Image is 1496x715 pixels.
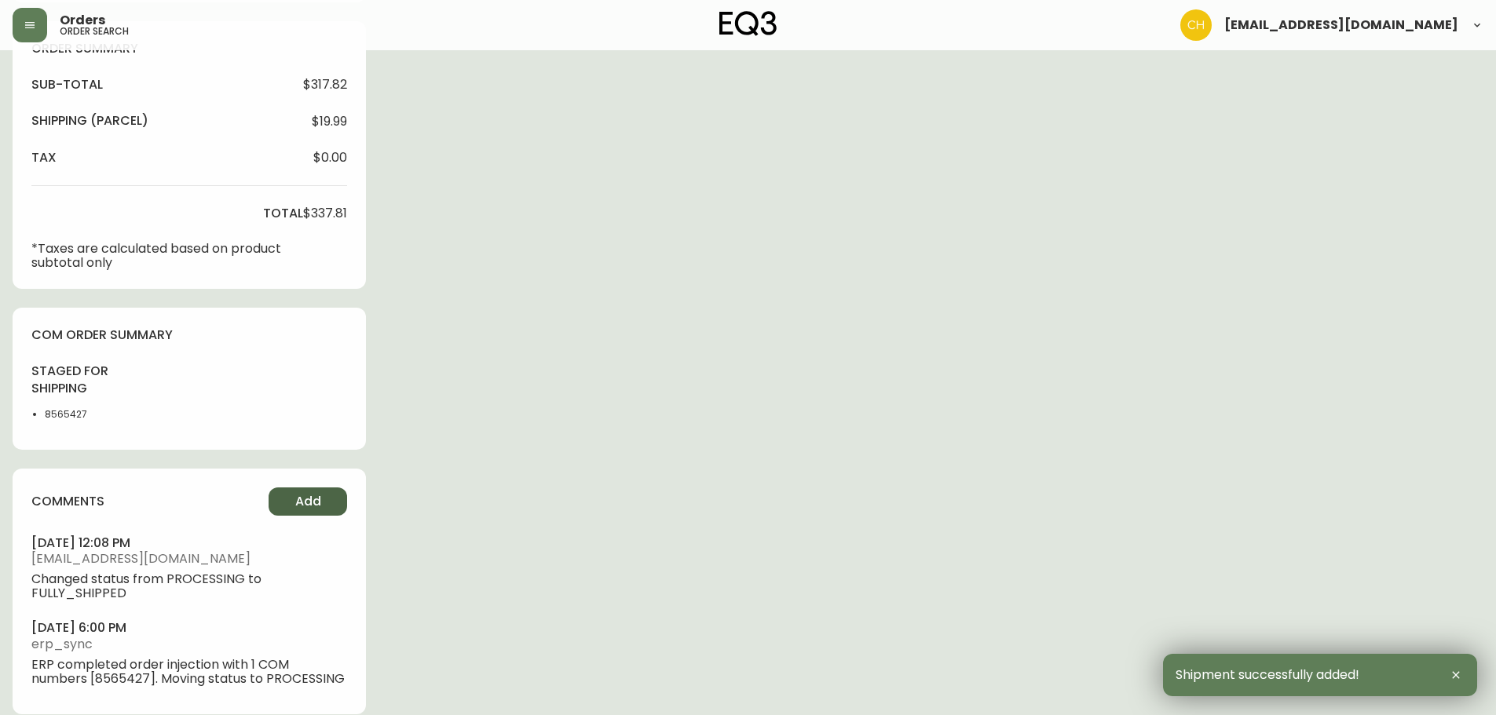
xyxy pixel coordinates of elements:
span: Add [295,493,321,510]
button: Add [269,487,347,516]
span: Changed status from PROCESSING to FULLY_SHIPPED [31,572,347,600]
h4: comments [31,493,104,510]
span: [EMAIL_ADDRESS][DOMAIN_NAME] [1224,19,1458,31]
img: 6288462cea190ebb98a2c2f3c744dd7e [1180,9,1212,41]
img: logo [719,11,777,36]
h4: staged for shipping [31,363,124,398]
h4: total [263,205,303,222]
span: $317.82 [303,78,347,92]
span: $19.99 [312,115,347,129]
span: Orders [60,14,105,27]
h4: Shipping ( Parcel ) [31,112,148,130]
span: erp_sync [31,637,347,651]
span: $337.81 [303,206,347,221]
span: $0.00 [313,151,347,165]
li: 8565427 [45,407,124,421]
h4: [DATE] 6:00 pm [31,619,347,637]
h4: sub-total [31,76,103,93]
span: Shipment successfully added! [1176,668,1359,682]
h4: tax [31,149,57,166]
h4: [DATE] 12:08 pm [31,534,347,552]
p: *Taxes are calculated based on product subtotal only [31,242,303,270]
h5: order search [60,27,129,36]
span: [EMAIL_ADDRESS][DOMAIN_NAME] [31,552,347,566]
h4: com order summary [31,326,347,344]
span: ERP completed order injection with 1 COM numbers [8565427]. Moving status to PROCESSING [31,658,347,686]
